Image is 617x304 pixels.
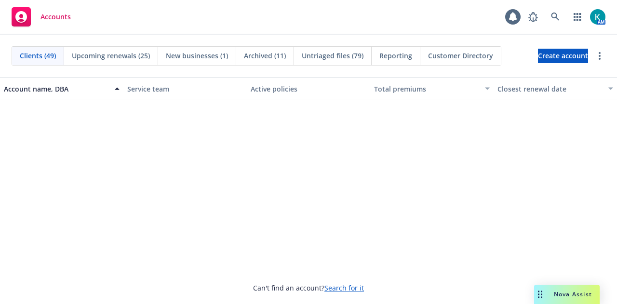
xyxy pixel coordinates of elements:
img: photo [590,9,605,25]
span: Upcoming renewals (25) [72,51,150,61]
a: more [594,50,605,62]
a: Create account [538,49,588,63]
span: Accounts [40,13,71,21]
button: Service team [123,77,247,100]
div: Total premiums [374,84,479,94]
div: Drag to move [534,285,546,304]
span: Customer Directory [428,51,493,61]
span: Nova Assist [554,290,592,298]
span: Can't find an account? [253,283,364,293]
a: Accounts [8,3,75,30]
div: Service team [127,84,243,94]
button: Nova Assist [534,285,600,304]
a: Search [546,7,565,26]
span: New businesses (1) [166,51,228,61]
a: Search for it [324,283,364,292]
span: Archived (11) [244,51,286,61]
button: Active policies [247,77,370,100]
a: Switch app [568,7,587,26]
button: Total premiums [370,77,494,100]
span: Reporting [379,51,412,61]
div: Account name, DBA [4,84,109,94]
span: Create account [538,47,588,65]
span: Clients (49) [20,51,56,61]
button: Closest renewal date [494,77,617,100]
span: Untriaged files (79) [302,51,363,61]
div: Closest renewal date [497,84,603,94]
div: Active policies [251,84,366,94]
a: Report a Bug [523,7,543,26]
